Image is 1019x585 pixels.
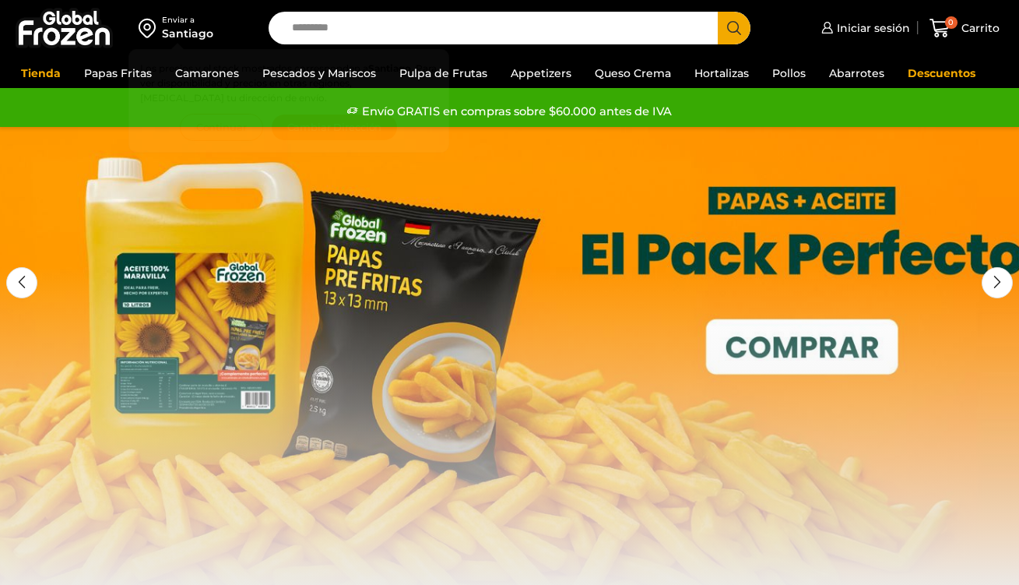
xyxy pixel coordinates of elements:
a: Queso Crema [587,58,679,88]
a: Pollos [764,58,813,88]
strong: Santiago [368,62,411,74]
span: Carrito [958,20,1000,36]
p: Los precios y el stock mostrados corresponden a . Para ver disponibilidad y precios en otras regi... [140,61,437,106]
a: Descuentos [900,58,983,88]
a: Iniciar sesión [817,12,910,44]
span: Iniciar sesión [833,20,910,36]
button: Continuar [180,114,263,141]
button: Cambiar Dirección [271,114,399,141]
a: Papas Fritas [76,58,160,88]
button: Search button [718,12,750,44]
div: Santiago [162,26,213,41]
div: Enviar a [162,15,213,26]
a: Tienda [13,58,69,88]
img: address-field-icon.svg [139,15,162,41]
a: Hortalizas [687,58,757,88]
a: 0 Carrito [926,10,1003,47]
a: Appetizers [503,58,579,88]
a: Abarrotes [821,58,892,88]
span: 0 [945,16,958,29]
